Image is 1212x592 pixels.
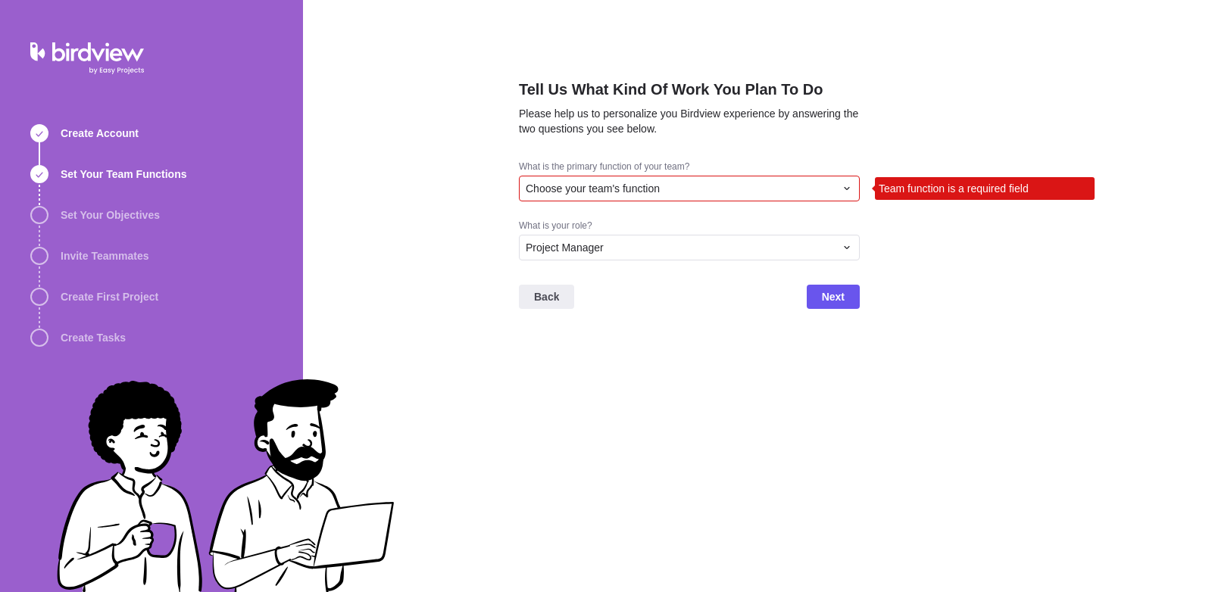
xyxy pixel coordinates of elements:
div: Team function is a required field [875,177,1095,200]
span: Back [534,288,559,306]
span: Create Account [61,126,139,141]
span: Create First Project [61,289,158,304]
span: Back [519,285,574,309]
span: Choose your team's function [526,181,660,196]
span: Please help us to personalize you Birdview experience by answering the two questions you see below. [519,107,858,135]
div: What is your role? [519,220,860,235]
span: Set Your Objectives [61,207,160,223]
div: What is the primary function of your team? [519,160,860,176]
h2: Tell Us What Kind Of Work You Plan To Do [519,79,860,106]
span: Set Your Team Functions [61,167,186,182]
span: Project Manager [526,240,604,255]
span: Create Tasks [61,330,126,345]
span: Next [807,285,860,309]
span: Invite Teammates [61,248,148,263]
span: Next [822,288,845,306]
